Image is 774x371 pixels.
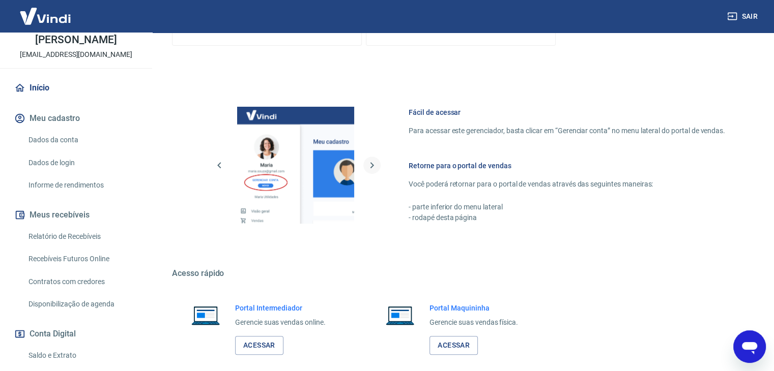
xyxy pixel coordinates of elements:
button: Sair [725,7,762,26]
a: Disponibilização de agenda [24,294,140,315]
a: Dados da conta [24,130,140,150]
h6: Retorne para o portal de vendas [409,161,725,171]
p: - rodapé desta página [409,212,725,223]
p: Gerencie suas vendas online. [235,317,326,328]
a: Informe de rendimentos [24,175,140,196]
img: Imagem de um notebook aberto [184,303,227,327]
img: Vindi [12,1,78,32]
a: Relatório de Recebíveis [24,226,140,247]
a: Recebíveis Futuros Online [24,249,140,269]
p: Para acessar este gerenciador, basta clicar em “Gerenciar conta” no menu lateral do portal de ven... [409,126,725,136]
iframe: Botão para abrir a janela de mensagens, conversa em andamento [733,330,766,363]
p: - parte inferior do menu lateral [409,202,725,212]
a: Contratos com credores [24,271,140,292]
a: Acessar [429,336,478,355]
p: [EMAIL_ADDRESS][DOMAIN_NAME] [20,49,132,60]
p: [PERSON_NAME] [35,35,117,45]
img: Imagem de um notebook aberto [379,303,421,327]
a: Início [12,77,140,99]
button: Meu cadastro [12,107,140,130]
img: Imagem da dashboard mostrando o botão de gerenciar conta na sidebar no lado esquerdo [237,107,354,224]
h6: Fácil de acessar [409,107,725,117]
a: Acessar [235,336,283,355]
p: Gerencie suas vendas física. [429,317,518,328]
a: Saldo e Extrato [24,345,140,366]
button: Meus recebíveis [12,204,140,226]
h5: Acesso rápido [172,268,750,279]
h6: Portal Intermediador [235,303,326,313]
p: Você poderá retornar para o portal de vendas através das seguintes maneiras: [409,179,725,190]
h6: Portal Maquininha [429,303,518,313]
button: Conta Digital [12,323,140,345]
a: Dados de login [24,152,140,173]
